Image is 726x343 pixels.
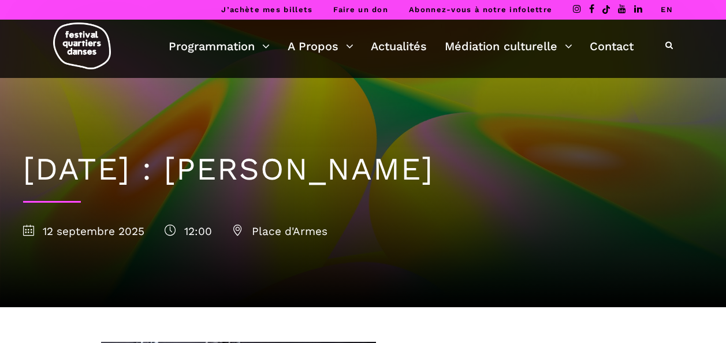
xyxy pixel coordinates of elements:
a: Programmation [169,36,270,56]
a: J’achète mes billets [221,5,312,14]
span: 12:00 [165,225,212,238]
a: Faire un don [333,5,388,14]
span: 12 septembre 2025 [23,225,144,238]
span: Place d'Armes [232,225,327,238]
img: logo-fqd-med [53,23,111,69]
a: Contact [590,36,634,56]
a: Actualités [371,36,427,56]
a: Abonnez-vous à notre infolettre [409,5,552,14]
a: A Propos [288,36,353,56]
h1: [DATE] : [PERSON_NAME] [23,151,703,188]
a: EN [661,5,673,14]
a: Médiation culturelle [445,36,572,56]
